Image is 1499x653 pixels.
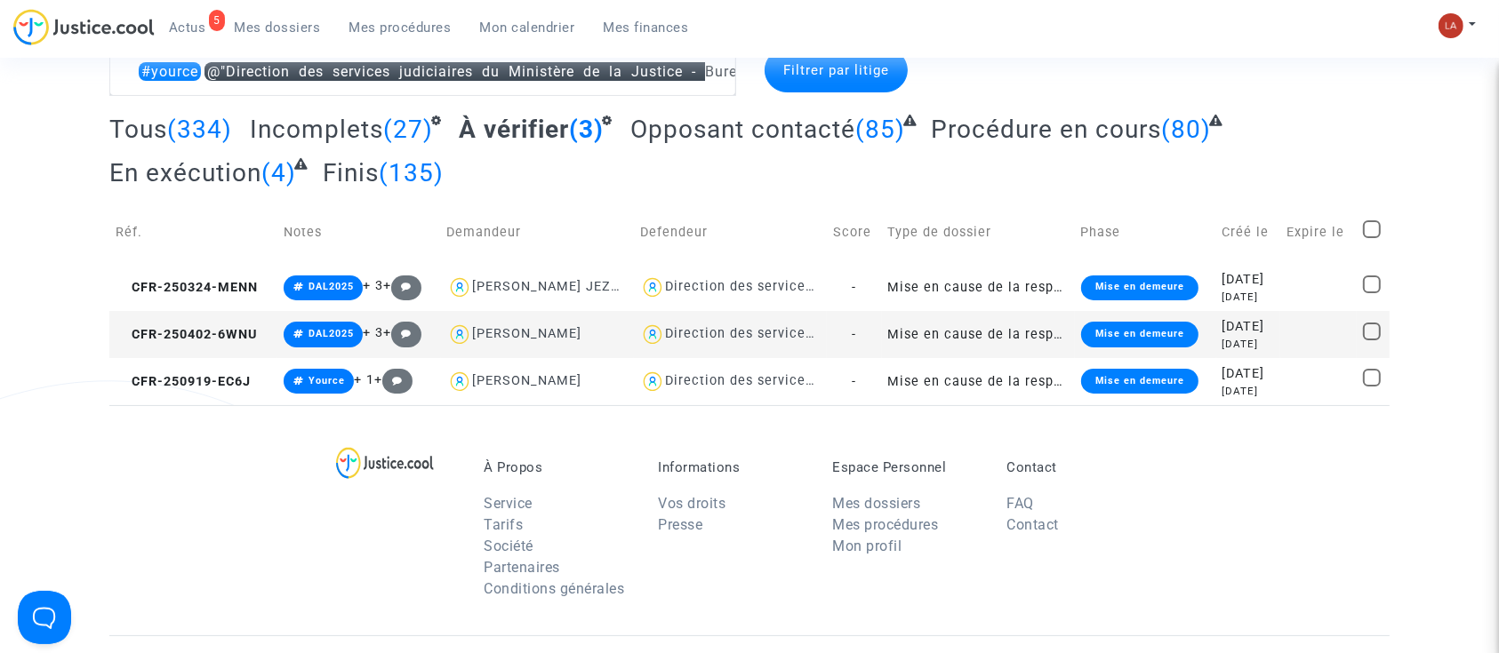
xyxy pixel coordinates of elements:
img: icon-user.svg [640,322,666,347]
span: Incomplets [250,115,383,144]
a: Mes finances [589,14,703,41]
p: Contact [1006,459,1154,475]
span: Filtrer par litige [783,62,889,78]
a: Presse [658,516,702,533]
div: [PERSON_NAME] JEZEQUEL [472,279,653,294]
img: icon-user.svg [447,275,473,300]
div: 5 [209,10,225,31]
span: + 3 [363,325,383,340]
a: Mes dossiers [832,495,920,512]
a: Conditions générales [484,580,624,597]
a: Mes dossiers [220,14,335,41]
div: [DATE] [1222,317,1275,337]
td: Defendeur [634,201,827,264]
img: jc-logo.svg [13,9,155,45]
a: Mes procédures [335,14,466,41]
div: [PERSON_NAME] [472,326,581,341]
span: Tous [109,115,167,144]
td: Mise en cause de la responsabilité de l'Etat pour lenteur excessive de la Justice [882,358,1075,405]
span: + [383,325,421,340]
div: [DATE] [1222,364,1275,384]
span: (85) [855,115,905,144]
img: icon-user.svg [640,275,666,300]
span: Actus [169,20,206,36]
span: Procédure en cours [931,115,1161,144]
div: Mise en demeure [1081,322,1198,346]
a: Vos droits [658,495,725,512]
td: Type de dossier [882,201,1075,264]
p: Espace Personnel [832,459,980,475]
iframe: Help Scout Beacon - Open [18,591,71,644]
a: Service [484,495,533,512]
td: Notes [277,201,441,264]
span: En exécution [109,158,261,187]
span: (27) [383,115,433,144]
td: Phase [1075,201,1216,264]
div: [DATE] [1222,270,1275,290]
div: [DATE] [1222,290,1275,305]
span: Mes dossiers [235,20,321,36]
p: Informations [658,459,806,475]
a: Mon profil [832,538,902,554]
span: (135) [379,158,444,187]
span: + [374,372,413,387]
td: Score [827,201,882,264]
a: FAQ [1006,495,1034,512]
span: CFR-250324-MENN [116,280,258,295]
div: [PERSON_NAME] [472,373,581,388]
span: Mes finances [604,20,689,36]
a: Mes procédures [832,516,938,533]
span: - [852,374,856,389]
div: Direction des services judiciaires du Ministère de la Justice - Bureau FIP4 [665,326,1158,341]
img: icon-user.svg [447,369,473,394]
td: Mise en cause de la responsabilité de l'Etat pour lenteur excessive de la Justice [882,264,1075,311]
a: 5Actus [155,14,220,41]
span: - [852,280,856,295]
span: Finis [323,158,379,187]
a: Mon calendrier [466,14,589,41]
a: Partenaires [484,559,560,576]
span: À vérifier [459,115,569,144]
td: Créé le [1216,201,1281,264]
span: + 3 [363,278,383,293]
p: À Propos [484,459,631,475]
span: Mon calendrier [480,20,575,36]
span: (334) [167,115,232,144]
img: icon-user.svg [640,369,666,394]
div: Mise en demeure [1081,275,1198,300]
span: DAL2025 [309,281,354,292]
a: Tarifs [484,516,523,533]
div: [DATE] [1222,337,1275,352]
span: Mes procédures [349,20,452,36]
td: Expire le [1280,201,1357,264]
div: Mise en demeure [1081,369,1198,394]
span: Opposant contacté [630,115,855,144]
td: Demandeur [441,201,634,264]
span: DAL2025 [309,328,354,339]
div: Direction des services judiciaires du Ministère de la Justice - Bureau FIP4 [665,373,1158,388]
img: icon-user.svg [447,322,473,347]
a: Contact [1006,516,1059,533]
span: - [852,327,856,342]
span: (80) [1161,115,1211,144]
td: Réf. [109,201,277,264]
span: (4) [261,158,296,187]
span: + [383,278,421,293]
span: CFR-250919-EC6J [116,374,251,389]
img: logo-lg.svg [336,447,435,479]
div: Direction des services judiciaires du Ministère de la Justice - Bureau FIP4 [665,279,1158,294]
span: Yource [309,375,345,386]
span: CFR-250402-6WNU [116,327,257,342]
span: + 1 [354,372,374,387]
a: Société [484,538,533,554]
div: [DATE] [1222,384,1275,399]
td: Mise en cause de la responsabilité de l'Etat pour lenteur excessive de la Justice [882,311,1075,358]
span: (3) [569,115,604,144]
img: 3f9b7d9779f7b0ffc2b90d026f0682a9 [1439,13,1463,38]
